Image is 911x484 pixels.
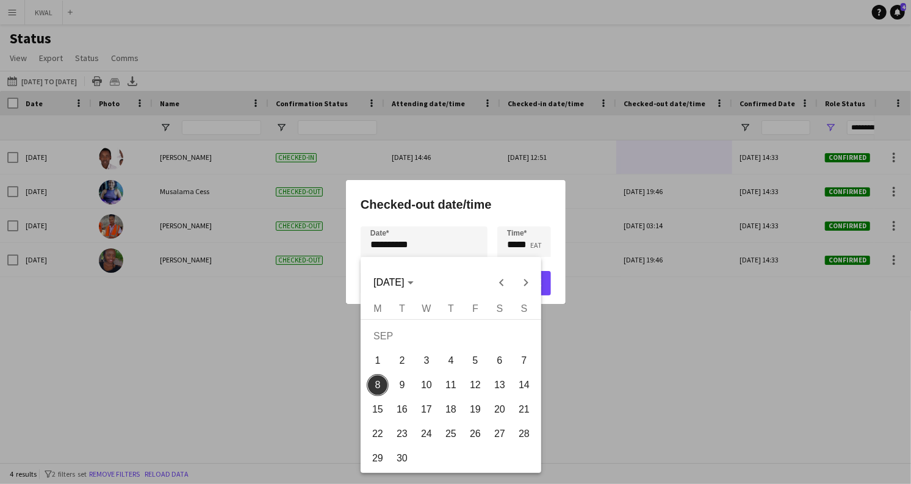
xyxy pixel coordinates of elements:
[367,423,389,445] span: 22
[367,350,389,372] span: 1
[391,423,413,445] span: 23
[513,399,535,421] span: 21
[440,399,462,421] span: 18
[464,350,486,372] span: 5
[422,303,431,314] span: W
[488,397,512,422] button: 20-09-2025
[414,397,439,422] button: 17-09-2025
[373,277,404,287] span: [DATE]
[520,303,527,314] span: S
[464,399,486,421] span: 19
[464,423,486,445] span: 26
[496,303,503,314] span: S
[513,350,535,372] span: 7
[391,399,413,421] span: 16
[365,422,390,446] button: 22-09-2025
[391,374,413,396] span: 9
[513,270,538,295] button: Next month
[512,397,536,422] button: 21-09-2025
[416,374,437,396] span: 10
[489,350,511,372] span: 6
[489,374,511,396] span: 13
[488,422,512,446] button: 27-09-2025
[390,446,414,471] button: 30-09-2025
[414,373,439,397] button: 10-09-2025
[391,350,413,372] span: 2
[489,270,513,295] button: Previous month
[369,272,418,294] button: Choose month and year
[399,303,405,314] span: T
[367,399,389,421] span: 15
[439,349,463,373] button: 04-09-2025
[367,447,389,469] span: 29
[463,373,488,397] button: 12-09-2025
[489,399,511,421] span: 20
[440,374,462,396] span: 11
[512,349,536,373] button: 07-09-2025
[512,422,536,446] button: 28-09-2025
[414,349,439,373] button: 03-09-2025
[365,349,390,373] button: 01-09-2025
[390,349,414,373] button: 02-09-2025
[439,373,463,397] button: 11-09-2025
[416,423,437,445] span: 24
[513,374,535,396] span: 14
[472,303,478,314] span: F
[440,423,462,445] span: 25
[390,397,414,422] button: 16-09-2025
[463,397,488,422] button: 19-09-2025
[489,423,511,445] span: 27
[365,373,390,397] button: 08-09-2025
[365,446,390,471] button: 29-09-2025
[464,374,486,396] span: 12
[416,399,437,421] span: 17
[365,324,536,349] td: SEP
[463,349,488,373] button: 05-09-2025
[367,374,389,396] span: 8
[373,303,381,314] span: M
[416,350,437,372] span: 3
[488,373,512,397] button: 13-09-2025
[512,373,536,397] button: 14-09-2025
[390,373,414,397] button: 09-09-2025
[439,397,463,422] button: 18-09-2025
[414,422,439,446] button: 24-09-2025
[513,423,535,445] span: 28
[365,397,390,422] button: 15-09-2025
[439,422,463,446] button: 25-09-2025
[440,350,462,372] span: 4
[463,422,488,446] button: 26-09-2025
[488,349,512,373] button: 06-09-2025
[390,422,414,446] button: 23-09-2025
[391,447,413,469] span: 30
[448,303,454,314] span: T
